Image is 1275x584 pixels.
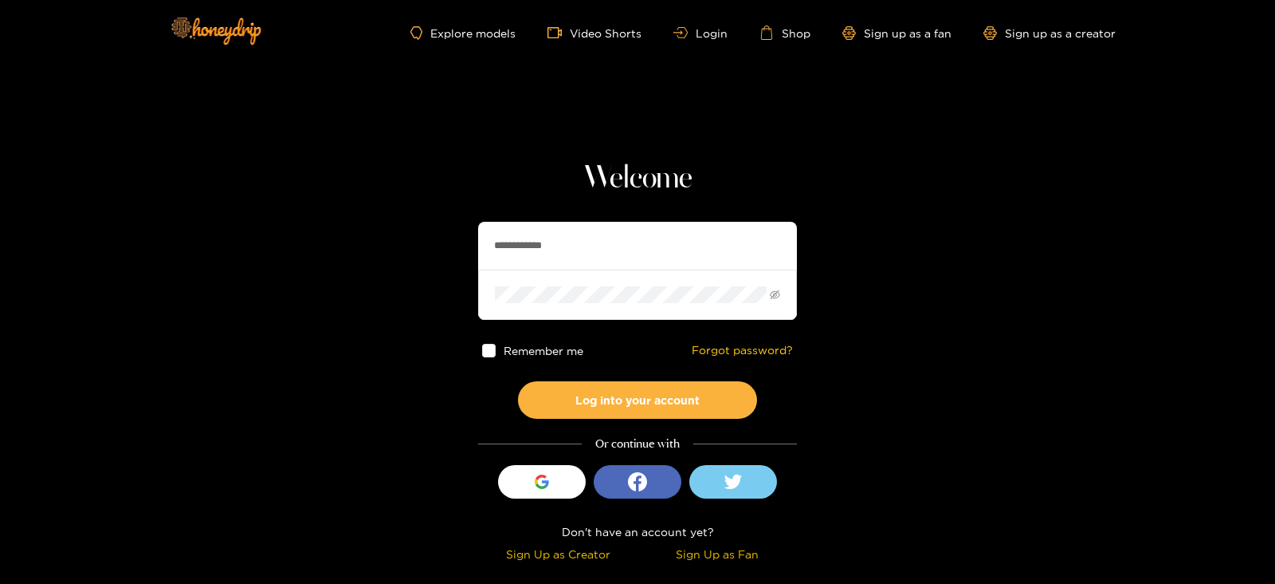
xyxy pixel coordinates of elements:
[641,545,793,563] div: Sign Up as Fan
[547,26,641,40] a: Video Shorts
[547,26,570,40] span: video-camera
[518,381,757,419] button: Log into your account
[504,345,583,357] span: Remember me
[673,27,728,39] a: Login
[842,26,951,40] a: Sign up as a fan
[410,26,516,40] a: Explore models
[482,545,634,563] div: Sign Up as Creator
[478,435,797,453] div: Or continue with
[692,344,793,357] a: Forgot password?
[478,523,797,541] div: Don't have an account yet?
[770,290,780,300] span: eye-invisible
[759,26,810,40] a: Shop
[983,26,1116,40] a: Sign up as a creator
[478,160,797,198] h1: Welcome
